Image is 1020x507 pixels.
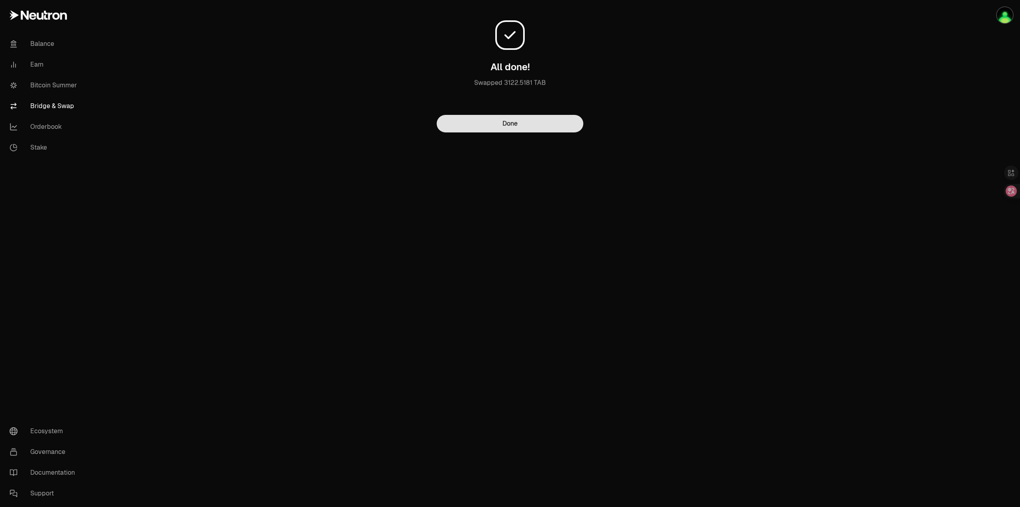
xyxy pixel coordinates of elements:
a: Earn [3,54,86,75]
h3: All done! [490,61,530,73]
img: zsky [997,7,1013,23]
a: Stake [3,137,86,158]
button: Done [437,115,583,132]
a: Orderbook [3,116,86,137]
a: Support [3,483,86,504]
a: Bitcoin Summer [3,75,86,96]
p: Swapped 3122.5181 TAB [437,78,583,97]
a: Documentation [3,462,86,483]
a: Governance [3,442,86,462]
a: Bridge & Swap [3,96,86,116]
a: Balance [3,34,86,54]
a: Ecosystem [3,421,86,442]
